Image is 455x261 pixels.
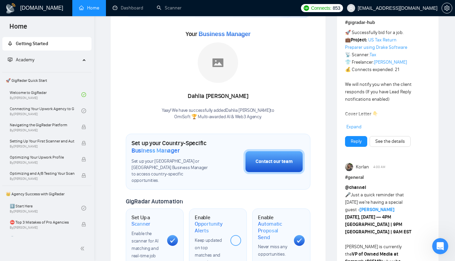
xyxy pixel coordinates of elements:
a: Connecting Your Upwork Agency to GigRadarBy[PERSON_NAME] [10,103,81,118]
span: fund-projection-screen [8,57,12,62]
iframe: Intercom live chat [432,238,448,254]
span: Optimizing and A/B Testing Your Scanner for Better Results [10,170,74,177]
a: Welcome to GigRadarBy[PERSON_NAME] [10,87,81,102]
span: GigRadar Automation [126,198,183,205]
span: Academy [8,57,34,63]
span: double-left [80,245,87,252]
div: Dahlia [PERSON_NAME] [162,91,274,102]
div: Contact our team [256,158,293,165]
strong: Cover Letter 👇 [345,111,378,117]
a: [PERSON_NAME] [359,207,394,213]
h1: Set Up a [131,214,162,227]
span: check-circle [81,206,86,210]
button: Contact our team [243,149,305,174]
span: Setting Up Your First Scanner and Auto-Bidder [10,138,74,144]
a: searchScanner [157,5,182,11]
button: Reply [345,136,367,147]
button: Collapse window [202,3,215,15]
a: Reply [351,138,362,145]
span: rocket [8,41,12,46]
span: Scanner [131,221,150,227]
span: Academy [16,57,34,63]
span: Connects: [311,4,331,12]
span: setting [442,5,452,11]
button: See the details [370,136,411,147]
span: check-circle [81,92,86,97]
div: Yaay! We have successfully added Dahlia [PERSON_NAME] to [162,107,274,120]
span: Your [186,30,251,38]
strong: Project: [351,37,367,43]
span: 🌚 Rookie Traps for New Agencies [10,235,74,242]
img: upwork-logo.png [304,5,309,11]
li: Getting Started [2,37,91,51]
span: By [PERSON_NAME] [10,161,74,165]
span: Navigating the GigRadar Platform [10,122,74,128]
span: @channel [345,185,366,190]
span: Optimizing Your Upwork Profile [10,154,74,161]
span: Home [4,22,33,36]
h1: Enable [258,214,288,241]
span: lock [81,157,86,162]
strong: [DATE], [DATE] — 4PM [GEOGRAPHIC_DATA] | 9PM [GEOGRAPHIC_DATA] | 9AM EST [345,214,411,235]
span: ⛔ Top 3 Mistakes of Pro Agencies [10,219,74,226]
span: lock [81,141,86,145]
a: homeHome [79,5,99,11]
span: 4:00 AM [373,164,385,170]
a: Tax [370,52,376,58]
img: Korlan [345,163,353,171]
img: logo [5,3,16,14]
span: 853 [333,4,340,12]
span: Set up your [GEOGRAPHIC_DATA] or [GEOGRAPHIC_DATA] Business Manager to access country-specific op... [131,158,210,184]
span: 👑 Agency Success with GigRadar [3,187,91,201]
p: OmiSoft 🏆 Multi-awarded AI & Web3 Agency . [162,114,274,120]
span: By [PERSON_NAME] [10,177,74,181]
span: By [PERSON_NAME] [10,144,74,149]
a: setting [442,5,452,11]
span: By [PERSON_NAME] [10,128,74,132]
span: 🚀 GigRadar Quick Start [3,74,91,87]
h1: Set up your Country-Specific [131,139,210,154]
span: Business Manager [198,31,250,37]
button: setting [442,3,452,13]
a: See the details [375,138,405,145]
a: US Tax Return Preparer using Drake Software [345,37,407,50]
span: Opportunity Alerts [195,221,225,234]
span: Business Manager [131,147,180,154]
span: Never miss any opportunities. [258,244,287,257]
div: Close [215,3,227,15]
a: 1️⃣ Start HereBy[PERSON_NAME] [10,201,81,216]
h1: Enable [195,214,225,234]
span: lock [81,173,86,178]
img: placeholder.png [198,42,238,83]
span: 🎤 [345,192,351,198]
span: lock [81,125,86,129]
span: check-circle [81,108,86,113]
span: Getting Started [16,41,48,46]
h1: # gigradar-hub [345,19,430,26]
button: go back [4,3,17,15]
span: By [PERSON_NAME] [10,226,74,230]
h1: # general [345,174,430,181]
span: Korlan [356,163,369,171]
span: Expand [346,124,362,130]
a: [PERSON_NAME] [374,59,407,65]
span: lock [81,222,86,227]
span: user [349,6,353,10]
a: dashboardDashboard [113,5,143,11]
span: Automatic Proposal Send [258,221,288,240]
